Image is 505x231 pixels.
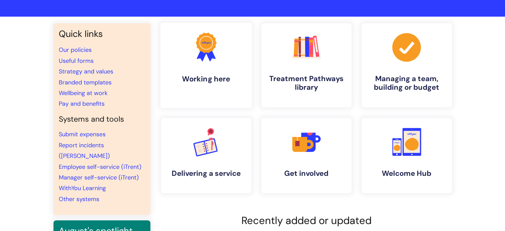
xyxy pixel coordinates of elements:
a: Branded templates [59,78,112,86]
a: Managing a team, building or budget [362,23,452,107]
a: Useful forms [59,57,94,65]
h4: Managing a team, building or budget [367,74,447,92]
a: Welcome Hub [362,118,452,193]
a: Other systems [59,195,99,203]
a: Manager self-service (iTrent) [59,173,139,181]
h3: Quick links [59,29,145,39]
h2: Recently added or updated [161,214,452,227]
a: Treatment Pathways library [261,23,352,107]
a: Submit expenses [59,130,106,138]
h4: Get involved [267,169,346,178]
a: Strategy and values [59,67,113,75]
a: Our policies [59,46,92,54]
a: Report incidents ([PERSON_NAME]) [59,141,110,160]
a: Get involved [261,118,352,193]
a: Pay and benefits [59,100,105,108]
h4: Welcome Hub [367,169,447,178]
a: Employee self-service (iTrent) [59,163,141,171]
a: Working here [160,23,252,108]
h4: Treatment Pathways library [267,74,346,92]
a: WithYou Learning [59,184,106,192]
h4: Delivering a service [166,169,246,178]
a: Delivering a service [161,118,251,193]
a: Wellbeing at work [59,89,108,97]
h4: Systems and tools [59,115,145,124]
h4: Working here [166,74,247,83]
